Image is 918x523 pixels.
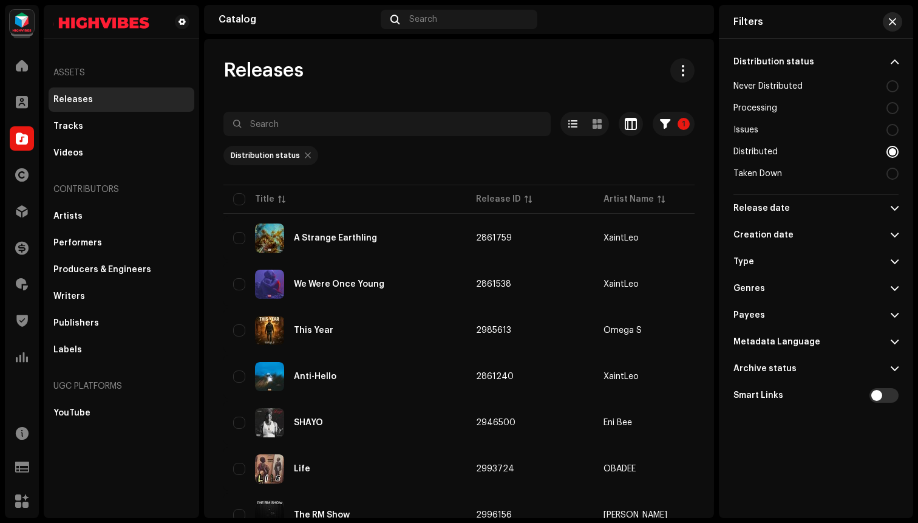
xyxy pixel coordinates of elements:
span: 2861759 [476,234,512,242]
span: XaintLeo [603,234,712,242]
div: Producers & Engineers [53,265,151,275]
re-m-nav-item: YouTube [49,401,194,425]
re-m-nav-item: Videos [49,141,194,165]
button: 1 [653,112,695,136]
span: XaintLeo [603,372,712,381]
re-m-nav-item: Labels [49,338,194,362]
re-m-nav-item: Writers [49,284,194,309]
img: 41dc12e3-f2af-4b0a-b6d1-f58fb34d0c3c [255,454,284,484]
div: Labels [53,345,82,355]
re-m-nav-item: Performers [49,231,194,255]
div: Distribution status [231,151,300,160]
div: Omega S [603,326,642,335]
div: OBADEE [603,465,636,473]
re-a-nav-header: UGC Platforms [49,372,194,401]
img: 94ca2371-0b49-4ecc-bbe7-55fea9fd24fd [680,10,699,29]
div: XaintLeo [603,280,639,289]
span: Releases [223,58,304,83]
span: 2996156 [476,511,512,519]
div: Eni Bee [603,419,632,427]
p-badge: 1 [678,118,690,130]
div: Videos [53,148,83,158]
span: Ryder Morty [603,511,712,519]
img: 4725772d-83c0-4f30-af8c-44eca216c818 [255,362,284,391]
div: Tracks [53,121,83,131]
div: YouTube [53,408,90,418]
span: 2946500 [476,419,515,427]
span: OBADEE [603,465,712,473]
span: 2861240 [476,372,514,381]
div: We Were Once Young [294,280,384,289]
div: The RM Show [294,511,350,519]
div: Releases [53,95,93,104]
re-m-nav-item: Producers & Engineers [49,258,194,282]
span: Search [409,15,437,24]
re-m-nav-item: Tracks [49,114,194,138]
re-m-nav-item: Releases [49,87,194,112]
span: Omega S [603,326,712,335]
input: Search [223,112,551,136]
span: Eni Bee [603,419,712,427]
div: Artist Name [603,193,654,205]
img: a08f9f76-750a-4113-b703-15f9e377866d [255,224,284,253]
div: Anti-Hello [294,372,336,381]
div: Life [294,465,310,473]
img: 2604df20-1e1e-4052-9f54-ea4ff59a8b8b [255,316,284,345]
re-a-nav-header: Assets [49,58,194,87]
div: [PERSON_NAME] [603,511,667,519]
div: Publishers [53,318,99,328]
div: Writers [53,292,85,301]
div: Release ID [476,193,521,205]
span: 2993724 [476,465,514,473]
div: XaintLeo [603,234,639,242]
span: 2985613 [476,326,511,335]
re-m-nav-item: Artists [49,204,194,228]
div: Title [255,193,274,205]
div: This Year [294,326,333,335]
re-a-nav-header: Contributors [49,175,194,204]
div: Artists [53,211,83,221]
div: Catalog [219,15,376,24]
img: 1f90f2b1-564e-4f27-b2f6-bdfe67400e50 [255,270,284,299]
span: 2861538 [476,280,511,289]
div: XaintLeo [603,372,639,381]
div: A Strange Earthling [294,234,377,242]
span: XaintLeo [603,280,712,289]
div: Performers [53,238,102,248]
re-m-nav-item: Publishers [49,311,194,335]
img: 70455062-0779-4834-9df1-72efd500ee6c [255,408,284,437]
img: feab3aad-9b62-475c-8caf-26f15a9573ee [10,10,34,34]
img: d4093022-bcd4-44a3-a5aa-2cc358ba159b [53,15,155,29]
div: SHAYO [294,419,323,427]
